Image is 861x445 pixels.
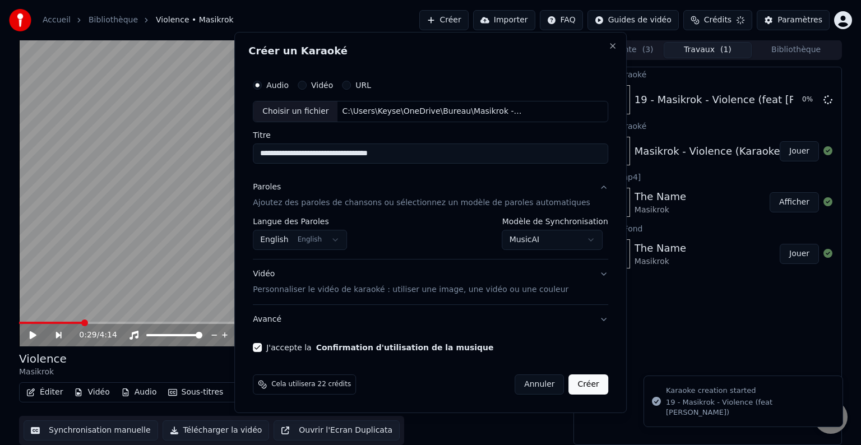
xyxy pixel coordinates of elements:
[253,101,337,122] div: Choisir un fichier
[355,81,371,89] label: URL
[253,197,590,208] p: Ajoutez des paroles de chansons ou sélectionnez un modèle de paroles automatiques
[253,131,608,139] label: Titre
[253,217,347,225] label: Langue des Paroles
[253,305,608,334] button: Avancé
[266,81,289,89] label: Audio
[316,344,494,351] button: J'accepte la
[266,344,493,351] label: J'accepte la
[248,46,613,56] h2: Créer un Karaoké
[253,217,608,259] div: ParolesAjoutez des paroles de chansons ou sélectionnez un modèle de paroles automatiques
[569,374,608,395] button: Créer
[271,380,351,389] span: Cela utilisera 22 crédits
[338,106,529,117] div: C:\Users\Keyse\OneDrive\Bureau\Masikrok - EP\Masikrok - Ashes and Embers (Definitive Edition)\19 ...
[515,374,564,395] button: Annuler
[311,81,333,89] label: Vidéo
[253,268,568,295] div: Vidéo
[253,259,608,304] button: VidéoPersonnaliser le vidéo de karaoké : utiliser une image, une vidéo ou une couleur
[253,173,608,217] button: ParolesAjoutez des paroles de chansons ou sélectionnez un modèle de paroles automatiques
[253,182,281,193] div: Paroles
[253,284,568,295] p: Personnaliser le vidéo de karaoké : utiliser une image, une vidéo ou une couleur
[502,217,608,225] label: Modèle de Synchronisation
